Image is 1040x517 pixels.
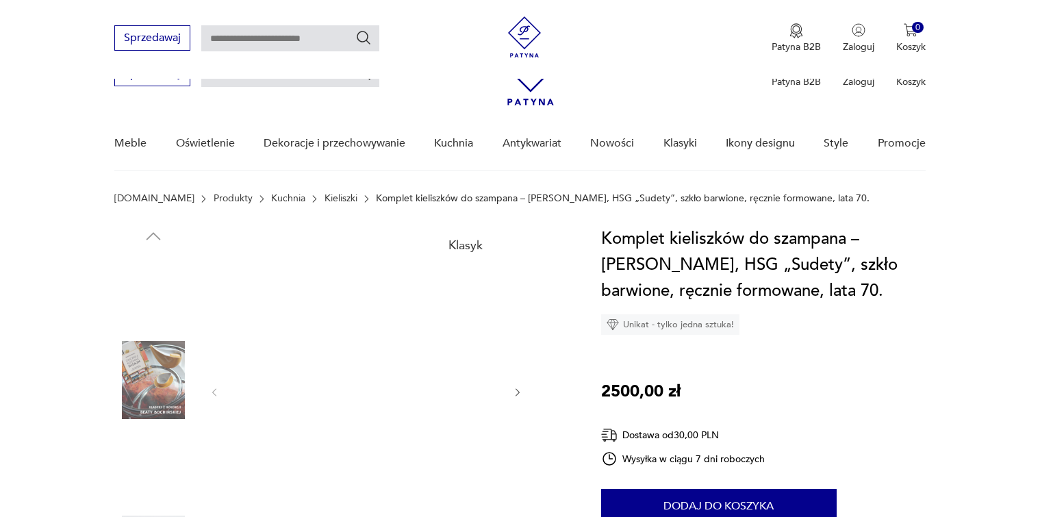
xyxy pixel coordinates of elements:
[114,428,192,506] img: Zdjęcie produktu Komplet kieliszków do szampana – Zbigniew Horbowy, HSG „Sudety”, szkło barwione,...
[114,25,190,51] button: Sprzedawaj
[114,193,194,204] a: [DOMAIN_NAME]
[772,23,821,53] button: Patyna B2B
[355,29,372,46] button: Szukaj
[878,117,926,170] a: Promocje
[114,341,192,419] img: Zdjęcie produktu Komplet kieliszków do szampana – Zbigniew Horbowy, HSG „Sudety”, szkło barwione,...
[214,193,253,204] a: Produkty
[440,231,491,260] div: Klasyk
[663,117,697,170] a: Klasyki
[601,314,739,335] div: Unikat - tylko jedna sztuka!
[896,23,926,53] button: 0Koszyk
[896,40,926,53] p: Koszyk
[176,117,235,170] a: Oświetlenie
[852,23,865,37] img: Ikonka użytkownika
[843,40,874,53] p: Zaloguj
[772,23,821,53] a: Ikona medaluPatyna B2B
[325,193,357,204] a: Kieliszki
[601,226,926,304] h1: Komplet kieliszków do szampana – [PERSON_NAME], HSG „Sudety”, szkło barwione, ręcznie formowane, ...
[726,117,795,170] a: Ikony designu
[264,117,405,170] a: Dekoracje i przechowywanie
[504,16,545,58] img: Patyna - sklep z meblami i dekoracjami vintage
[376,193,870,204] p: Komplet kieliszków do szampana – [PERSON_NAME], HSG „Sudety”, szkło barwione, ręcznie formowane, ...
[601,427,765,444] div: Dostawa od 30,00 PLN
[114,34,190,44] a: Sprzedawaj
[843,23,874,53] button: Zaloguj
[904,23,917,37] img: Ikona koszyka
[601,427,618,444] img: Ikona dostawy
[114,70,190,79] a: Sprzedawaj
[896,75,926,88] p: Koszyk
[601,451,765,467] div: Wysyłka w ciągu 7 dni roboczych
[434,117,473,170] a: Kuchnia
[824,117,848,170] a: Style
[607,318,619,331] img: Ikona diamentu
[772,40,821,53] p: Patyna B2B
[271,193,305,204] a: Kuchnia
[601,379,681,405] p: 2500,00 zł
[114,117,147,170] a: Meble
[114,253,192,331] img: Zdjęcie produktu Komplet kieliszków do szampana – Zbigniew Horbowy, HSG „Sudety”, szkło barwione,...
[789,23,803,38] img: Ikona medalu
[912,22,924,34] div: 0
[843,75,874,88] p: Zaloguj
[772,75,821,88] p: Patyna B2B
[503,117,561,170] a: Antykwariat
[590,117,634,170] a: Nowości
